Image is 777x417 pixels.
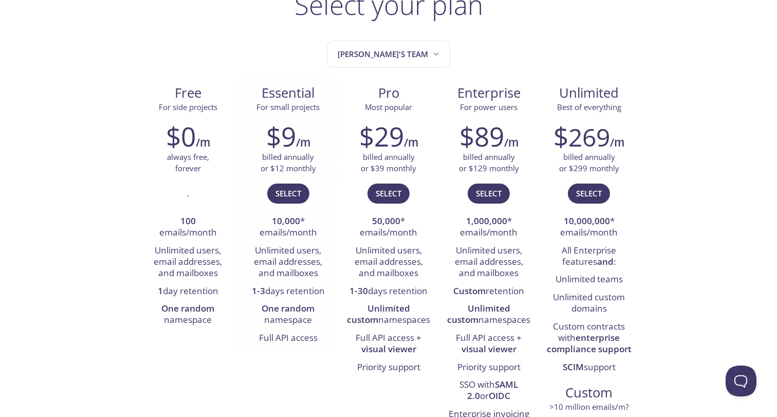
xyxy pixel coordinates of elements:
[246,84,330,102] span: Essential
[549,402,628,412] span: > 10 million emails/m?
[547,359,632,376] li: support
[447,300,531,330] li: namespaces
[726,366,756,396] iframe: Help Scout Beacon - Open
[597,256,614,267] strong: and
[553,121,610,152] h2: $
[246,213,330,242] li: * emails/month
[568,120,610,154] span: 269
[275,187,301,200] span: Select
[145,213,230,242] li: emails/month
[261,152,316,174] p: billed annually or $12 monthly
[563,361,584,373] strong: SCIM
[447,302,510,325] strong: Unlimited custom
[564,215,610,227] strong: 10,000,000
[272,215,300,227] strong: 10,000
[576,187,602,200] span: Select
[568,184,610,203] button: Select
[338,47,441,61] span: [PERSON_NAME]'s team
[365,102,412,112] span: Most popular
[267,184,309,203] button: Select
[460,102,517,112] span: For power users
[466,215,507,227] strong: 1,000,000
[476,187,502,200] span: Select
[246,330,330,347] li: Full API access
[447,213,531,242] li: * emails/month
[346,84,430,102] span: Pro
[372,215,400,227] strong: 50,000
[252,285,265,297] strong: 1-3
[468,184,510,203] button: Select
[346,213,431,242] li: * emails/month
[489,390,510,402] strong: OIDC
[504,134,519,151] h6: /m
[346,359,431,376] li: Priority support
[346,300,431,330] li: namespaces
[145,242,230,283] li: Unlimited users, email addresses, and mailboxes
[346,242,431,283] li: Unlimited users, email addresses, and mailboxes
[158,285,163,297] strong: 1
[547,318,632,359] li: Custom contracts with
[159,102,217,112] span: For side projects
[459,121,504,152] h2: $89
[557,102,621,112] span: Best of everything
[166,121,196,152] h2: $0
[346,330,431,359] li: Full API access +
[346,283,431,300] li: days retention
[559,152,619,174] p: billed annually or $299 monthly
[146,84,230,102] span: Free
[547,384,631,402] span: Custom
[447,359,531,376] li: Priority support
[349,285,368,297] strong: 1-30
[467,378,518,402] strong: SAML 2.0
[547,271,632,288] li: Unlimited teams
[161,302,214,314] strong: One random
[196,134,210,151] h6: /m
[447,330,531,359] li: Full API access +
[461,343,516,355] strong: visual viewer
[145,300,230,330] li: namespace
[167,152,209,174] p: always free, forever
[453,285,486,297] strong: Custom
[547,289,632,318] li: Unlimited custom domains
[347,302,410,325] strong: Unlimited custom
[547,332,632,355] strong: enterprise compliance support
[246,283,330,300] li: days retention
[246,242,330,283] li: Unlimited users, email addresses, and mailboxes
[610,134,624,151] h6: /m
[262,302,314,314] strong: One random
[359,121,404,152] h2: $29
[459,152,519,174] p: billed annually or $129 monthly
[296,134,310,151] h6: /m
[447,283,531,300] li: retention
[361,343,416,355] strong: visual viewer
[266,121,296,152] h2: $9
[447,242,531,283] li: Unlimited users, email addresses, and mailboxes
[547,242,632,271] li: All Enterprise features :
[361,152,416,174] p: billed annually or $39 monthly
[145,283,230,300] li: day retention
[376,187,401,200] span: Select
[559,84,619,102] span: Unlimited
[367,184,410,203] button: Select
[180,215,196,227] strong: 100
[404,134,418,151] h6: /m
[447,376,531,406] li: SSO with or
[256,102,320,112] span: For small projects
[547,213,632,242] li: * emails/month
[327,41,450,68] button: Gaurav's team
[246,300,330,330] li: namespace
[447,84,531,102] span: Enterprise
